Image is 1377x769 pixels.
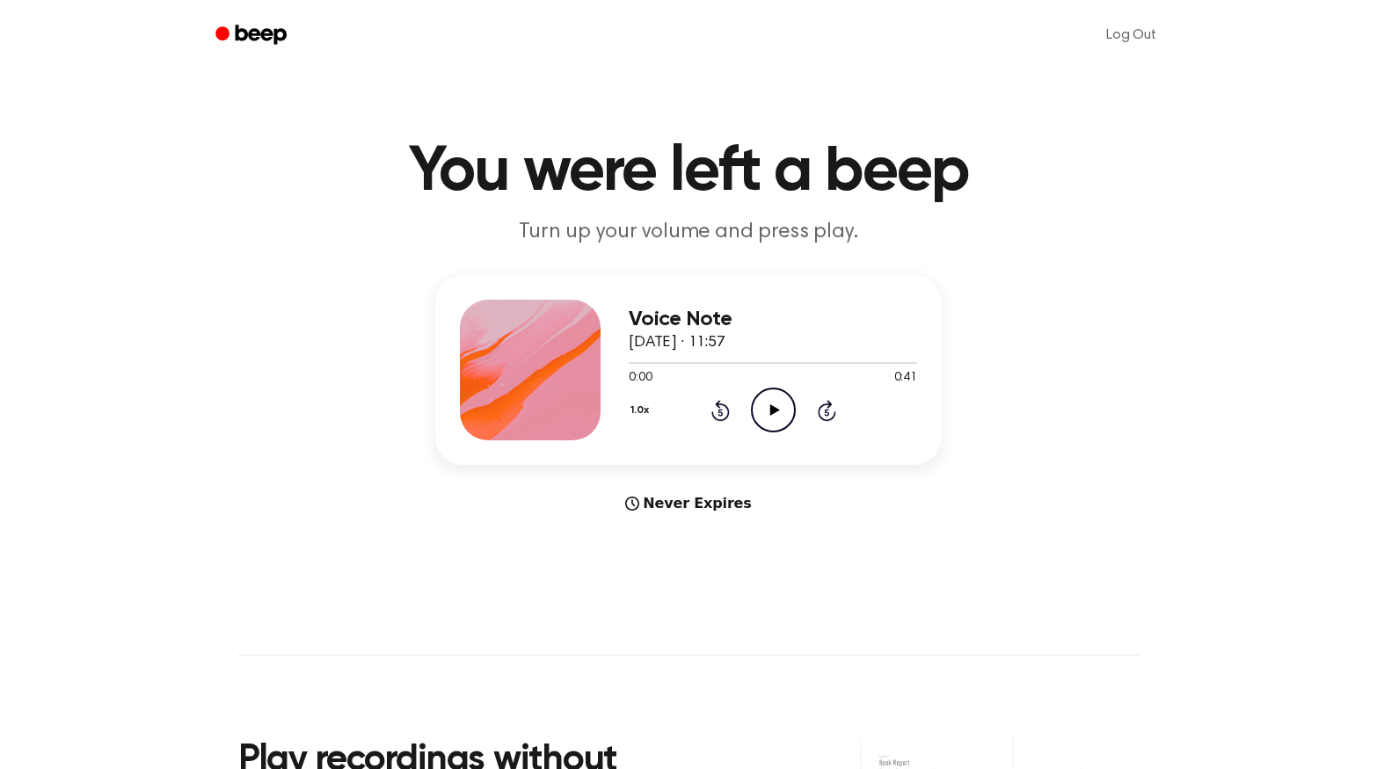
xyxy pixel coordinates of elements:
h3: Voice Note [629,308,917,331]
p: Turn up your volume and press play. [351,218,1026,247]
a: Beep [203,18,302,53]
span: 0:41 [894,369,917,388]
button: 1.0x [629,395,655,425]
a: Log Out [1089,14,1174,56]
span: [DATE] · 11:57 [629,335,725,351]
span: 0:00 [629,369,652,388]
h1: You were left a beep [238,141,1139,204]
div: Never Expires [435,493,942,514]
